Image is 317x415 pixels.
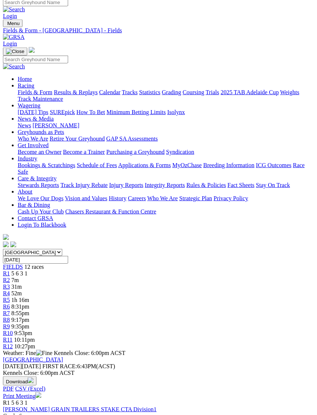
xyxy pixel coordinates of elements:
span: R10 [3,330,13,336]
div: Wagering [18,109,314,116]
a: R2 [3,277,10,283]
span: 1h 16m [11,297,29,303]
a: Cash Up Your Club [18,208,64,215]
a: Syndication [166,149,194,155]
img: Fine [36,350,52,356]
a: R12 [3,343,13,349]
a: CSV (Excel) [15,386,45,392]
a: Bar & Dining [18,202,50,208]
img: Search [3,6,25,13]
a: Integrity Reports [145,182,185,188]
a: Chasers Restaurant & Function Centre [65,208,156,215]
img: facebook.svg [3,242,9,247]
div: Care & Integrity [18,182,314,189]
span: Kennels Close: 6:00pm ACST [54,350,125,356]
a: Fields & Form - [GEOGRAPHIC_DATA] - Fields [3,27,314,34]
a: Careers [128,195,146,201]
span: R1 [3,400,10,406]
a: [PERSON_NAME] GRAIN TRAILERS STAKE CTA Division1 [3,406,156,412]
a: Login [3,13,17,19]
a: [PERSON_NAME] [32,122,79,129]
span: Menu [7,21,20,26]
a: Statistics [139,89,161,95]
a: Contact GRSA [18,215,53,221]
a: PDF [3,386,14,392]
a: Login To Blackbook [18,222,66,228]
a: Racing [18,82,34,89]
a: Care & Integrity [18,175,57,182]
a: We Love Our Dogs [18,195,63,201]
a: Print Meeting [3,393,41,399]
a: R5 [3,297,10,303]
img: logo-grsa-white.png [3,234,9,240]
span: R7 [3,310,10,316]
a: Breeding Information [203,162,254,168]
a: History [109,195,126,201]
a: News [18,122,31,129]
a: Stay On Track [256,182,290,188]
a: News & Media [18,116,54,122]
a: R6 [3,303,10,310]
a: GAP SA Assessments [106,136,158,142]
span: 12 races [24,264,44,270]
span: R9 [3,323,10,330]
a: Coursing [183,89,204,95]
a: Track Injury Rebate [60,182,108,188]
a: Who We Are [18,136,48,142]
img: printer.svg [35,392,41,398]
a: Login [3,41,17,47]
a: Trials [205,89,219,95]
span: R11 [3,337,13,343]
a: Privacy Policy [214,195,248,201]
span: 10:11pm [14,337,35,343]
a: ICG Outcomes [256,162,291,168]
a: Results & Replays [54,89,98,95]
span: 8:55pm [11,310,29,316]
span: [DATE] [3,363,22,369]
img: Close [6,49,24,54]
a: Greyhounds as Pets [18,129,64,135]
a: R8 [3,317,10,323]
button: Toggle navigation [3,20,22,27]
a: Race Safe [18,162,304,175]
a: SUREpick [50,109,75,115]
span: R3 [3,284,10,290]
a: Minimum Betting Limits [106,109,166,115]
span: 8:31pm [11,303,29,310]
a: Rules & Policies [186,182,226,188]
div: Kennels Close: 6:00pm ACST [3,370,314,376]
span: 31m [11,284,22,290]
a: Become a Trainer [63,149,105,155]
a: Become an Owner [18,149,61,155]
button: Toggle navigation [3,48,27,56]
a: Tracks [122,89,138,95]
img: GRSA [3,34,25,41]
a: Wagering [18,102,40,109]
div: About [18,195,314,202]
a: [GEOGRAPHIC_DATA] [3,356,63,363]
span: FIRST RACE: [42,363,77,369]
a: Retire Your Greyhound [50,136,105,142]
a: Get Involved [18,142,49,148]
span: [DATE] [3,363,41,369]
div: Industry [18,162,314,175]
span: R1 [3,270,10,277]
a: Industry [18,155,37,162]
img: download.svg [28,377,34,383]
a: FIELDS [3,264,23,270]
button: Download [3,376,36,386]
a: MyOzChase [172,162,202,168]
input: Select date [3,256,68,264]
div: Get Involved [18,149,314,155]
a: R4 [3,290,10,296]
div: News & Media [18,122,314,129]
div: Download [3,386,314,392]
img: twitter.svg [10,242,16,247]
a: Isolynx [167,109,185,115]
span: 10:27pm [14,343,35,349]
